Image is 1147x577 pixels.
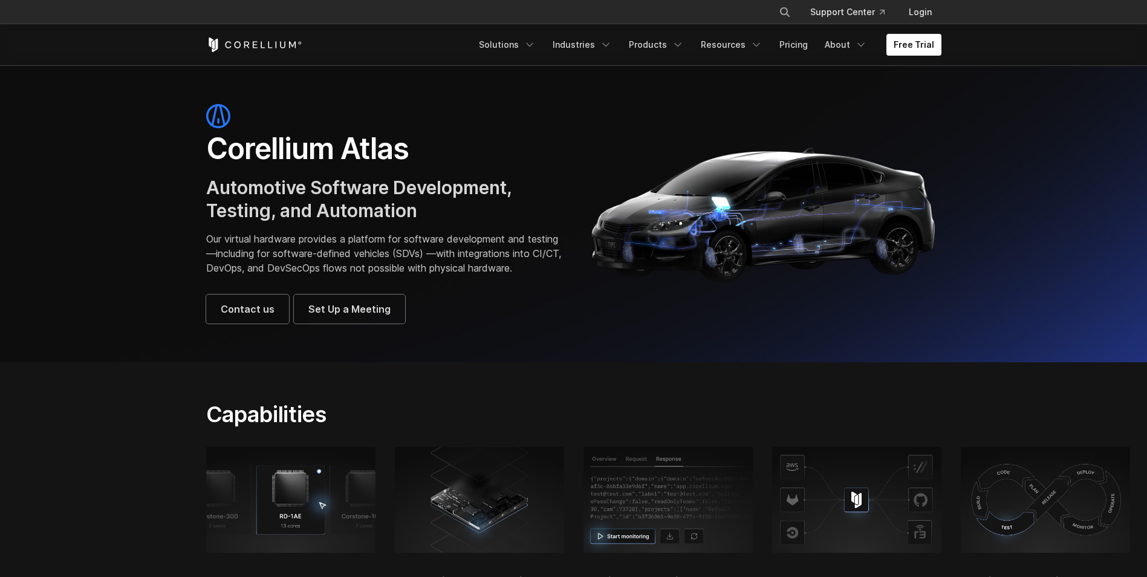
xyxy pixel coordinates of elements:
[801,1,894,23] a: Support Center
[294,295,405,324] a: Set Up a Meeting
[586,138,941,289] img: Corellium_Hero_Atlas_Header
[817,34,874,56] a: About
[772,34,815,56] a: Pricing
[764,1,941,23] div: Navigation Menu
[583,447,753,552] img: Response tab, start monitoring; Tooling Integrations
[694,34,770,56] a: Resources
[961,447,1130,552] img: Continuous testing using physical devices in CI/CD workflows
[206,104,230,128] img: atlas-icon
[206,177,512,221] span: Automotive Software Development, Testing, and Automation
[472,34,543,56] a: Solutions
[395,447,564,552] img: server-class Arm hardware; SDV development
[206,131,562,167] h1: Corellium Atlas
[472,34,941,56] div: Navigation Menu
[774,1,796,23] button: Search
[622,34,691,56] a: Products
[545,34,619,56] a: Industries
[206,295,289,324] a: Contact us
[206,232,562,275] p: Our virtual hardware provides a platform for software development and testing—including for softw...
[772,447,941,552] img: Corellium platform integrating with AWS, GitHub, and CI tools for secure mobile app testing and D...
[206,447,375,552] img: RD-1AE; 13 cores
[221,302,275,316] span: Contact us
[206,37,302,52] a: Corellium Home
[308,302,391,316] span: Set Up a Meeting
[886,34,941,56] a: Free Trial
[206,401,688,428] h2: Capabilities
[899,1,941,23] a: Login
